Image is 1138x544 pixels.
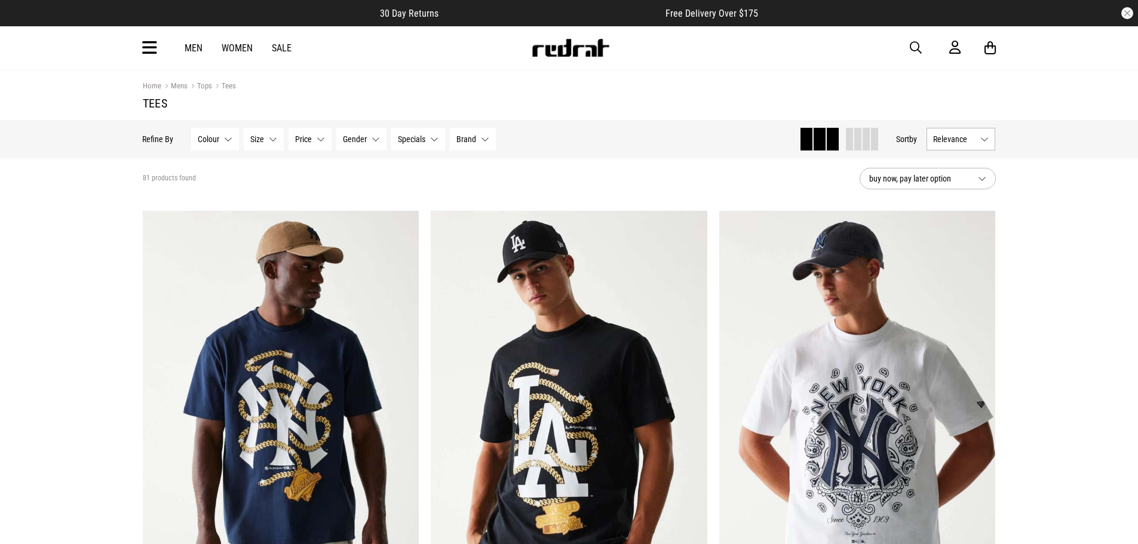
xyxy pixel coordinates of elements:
[143,81,161,90] a: Home
[296,134,312,144] span: Price
[380,8,438,19] span: 30 Day Returns
[343,134,367,144] span: Gender
[272,42,292,54] a: Sale
[392,128,446,150] button: Specials
[398,134,426,144] span: Specials
[222,42,253,54] a: Women
[143,134,174,144] p: Refine By
[910,134,918,144] span: by
[198,134,220,144] span: Colour
[185,42,203,54] a: Men
[289,128,332,150] button: Price
[188,81,212,93] a: Tops
[192,128,240,150] button: Colour
[161,81,188,93] a: Mens
[897,132,918,146] button: Sortby
[212,81,236,93] a: Tees
[244,128,284,150] button: Size
[860,168,996,189] button: buy now, pay later option
[143,174,196,183] span: 81 products found
[457,134,477,144] span: Brand
[251,134,265,144] span: Size
[927,128,996,150] button: Relevance
[934,134,976,144] span: Relevance
[143,96,996,110] h1: Tees
[531,39,610,57] img: Redrat logo
[665,8,758,19] span: Free Delivery Over $175
[337,128,387,150] button: Gender
[869,171,968,186] span: buy now, pay later option
[450,128,496,150] button: Brand
[462,7,642,19] iframe: Customer reviews powered by Trustpilot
